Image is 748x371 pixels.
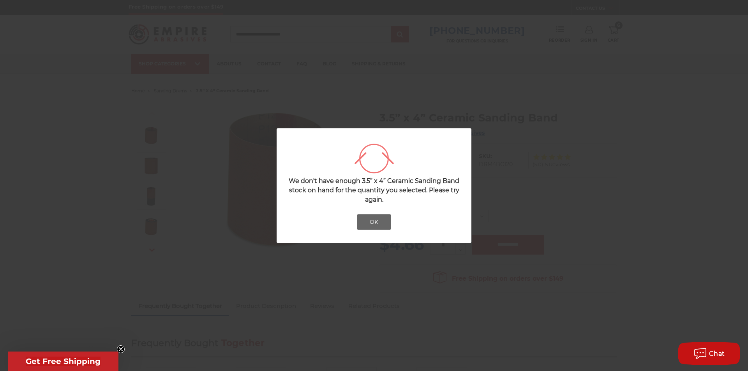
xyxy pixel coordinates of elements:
[289,177,459,203] span: We don't have enough 3.5” x 4” Ceramic Sanding Band stock on hand for the quantity you selected. ...
[117,345,125,353] button: Close teaser
[357,214,391,230] button: OK
[678,342,740,365] button: Chat
[8,352,118,371] div: Get Free ShippingClose teaser
[709,350,725,357] span: Chat
[26,357,101,366] span: Get Free Shipping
